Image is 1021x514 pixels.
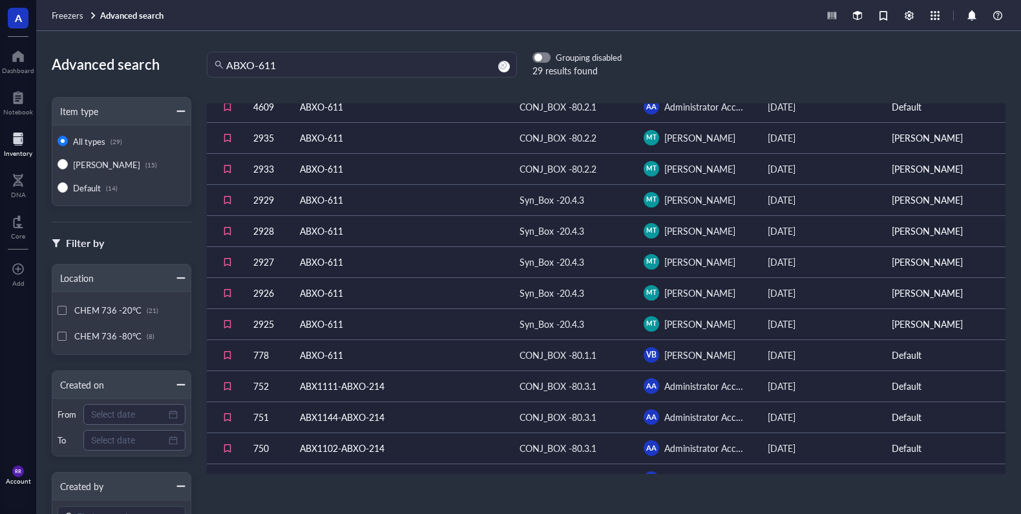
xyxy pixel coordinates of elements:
[664,162,735,175] span: [PERSON_NAME]
[73,158,140,171] span: [PERSON_NAME]
[520,410,596,424] div: CONJ_BOX -80.3.1
[556,52,622,63] div: Grouping disabled
[243,464,289,495] td: 467
[881,153,1005,184] td: [PERSON_NAME]
[768,348,871,362] div: [DATE]
[4,129,32,157] a: Inventory
[664,255,735,268] span: [PERSON_NAME]
[74,330,142,342] span: CHEM 736 -80°C
[12,279,25,287] div: Add
[646,133,656,142] span: MT
[289,370,509,402] td: ABX1111-ABXO-214
[664,131,735,144] span: [PERSON_NAME]
[243,91,289,122] td: 4609
[289,308,509,339] td: ABXO-611
[52,52,191,76] div: Advanced search
[147,306,158,314] div: (21)
[646,195,656,204] span: MT
[664,411,755,423] span: Administrator Account
[768,441,871,455] div: [DATE]
[243,402,289,433] td: 751
[52,378,104,392] div: Created on
[520,255,584,269] div: Syn_Box -20.4.3
[243,215,289,246] td: 2928
[111,138,122,145] div: (29)
[91,433,166,447] input: Select date
[768,255,871,269] div: [DATE]
[664,317,735,330] span: [PERSON_NAME]
[768,472,871,486] div: [DATE]
[768,131,871,145] div: [DATE]
[520,286,584,300] div: Syn_Box -20.4.3
[532,63,622,78] div: 29 results found
[52,479,103,493] div: Created by
[646,474,656,485] span: AA
[664,286,735,299] span: [PERSON_NAME]
[11,232,25,240] div: Core
[664,442,755,455] span: Administrator Account
[243,153,289,184] td: 2933
[15,10,22,26] span: A
[768,286,871,300] div: [DATE]
[289,464,509,495] td: ABXC-37
[520,131,596,145] div: CONJ_BOX -80.2.2
[74,304,142,316] span: CHEM 736 -20°C
[520,379,596,393] div: CONJ_BOX -80.3.1
[11,211,25,240] a: Core
[4,149,32,157] div: Inventory
[646,319,656,328] span: MT
[646,412,656,423] span: AA
[73,135,105,147] span: All types
[520,348,596,362] div: CONJ_BOX -80.1.1
[289,433,509,464] td: ABX1102-ABXO-214
[768,379,871,393] div: [DATE]
[2,46,34,74] a: Dashboard
[520,441,596,455] div: CONJ_BOX -80.3.1
[520,162,596,176] div: CONJ_BOX -80.2.2
[106,184,118,192] div: (14)
[11,170,26,198] a: DNA
[100,10,166,21] a: Advanced search
[881,277,1005,308] td: [PERSON_NAME]
[289,246,509,277] td: ABXO-611
[881,122,1005,153] td: [PERSON_NAME]
[58,434,78,446] div: To
[243,433,289,464] td: 750
[147,332,154,340] div: (8)
[289,91,509,122] td: ABXO-611
[881,215,1005,246] td: [PERSON_NAME]
[243,122,289,153] td: 2935
[289,184,509,215] td: ABXO-611
[646,381,656,392] span: AA
[768,224,871,238] div: [DATE]
[768,317,871,331] div: [DATE]
[768,410,871,424] div: [DATE]
[289,402,509,433] td: ABX1144-ABXO-214
[6,477,31,485] div: Account
[646,102,656,112] span: AA
[881,91,1005,122] td: Default
[289,277,509,308] td: ABXO-611
[881,433,1005,464] td: Default
[881,308,1005,339] td: [PERSON_NAME]
[881,339,1005,370] td: Default
[243,246,289,277] td: 2927
[243,277,289,308] td: 2926
[664,473,755,486] span: Administrator Account
[66,235,104,252] div: Filter by
[91,407,166,422] input: Select date
[768,162,871,176] div: [DATE]
[881,370,1005,402] td: Default
[881,464,1005,495] td: Default
[646,349,657,361] span: VB
[243,370,289,402] td: 752
[52,271,94,285] div: Location
[646,257,656,266] span: MT
[664,224,735,237] span: [PERSON_NAME]
[52,104,98,118] div: Item type
[520,100,596,114] div: CONJ_BOX -80.2.1
[145,161,157,169] div: (15)
[3,87,33,116] a: Notebook
[52,9,83,21] span: Freezers
[664,380,755,392] span: Administrator Account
